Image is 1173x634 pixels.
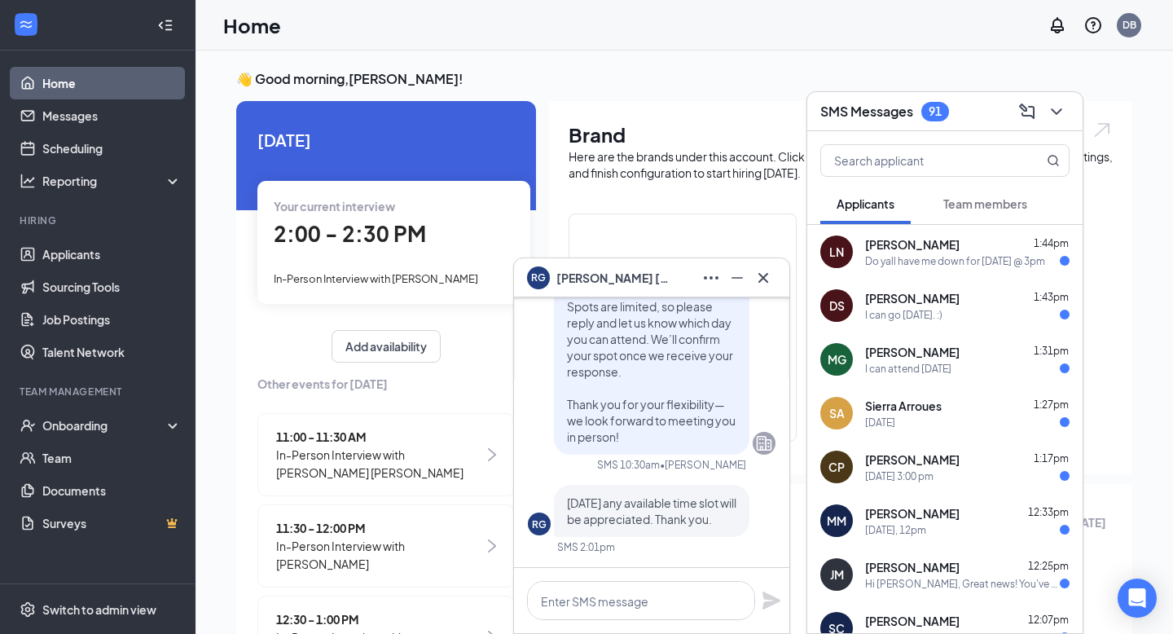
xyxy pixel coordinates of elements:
[753,268,773,288] svg: Cross
[828,459,845,475] div: CP
[157,17,174,33] svg: Collapse
[567,495,736,526] span: [DATE] any available time slot will be appreciated. Thank you.
[42,173,182,189] div: Reporting
[865,559,960,575] span: [PERSON_NAME]
[1048,15,1067,35] svg: Notifications
[865,290,960,306] span: [PERSON_NAME]
[1034,452,1069,464] span: 1:17pm
[865,254,1045,268] div: Do yall have me down for [DATE] @ 3pm
[42,132,182,165] a: Scheduling
[276,428,484,446] span: 11:00 - 11:30 AM
[557,540,615,554] div: SMS 2:01pm
[762,591,781,610] svg: Plane
[1034,345,1069,357] span: 1:31pm
[865,523,926,537] div: [DATE], 12pm
[698,265,724,291] button: Ellipses
[1043,99,1070,125] button: ChevronDown
[829,244,844,260] div: LN
[42,442,182,474] a: Team
[1034,237,1069,249] span: 1:44pm
[1092,121,1113,139] img: open.6027fd2a22e1237b5b06.svg
[42,238,182,271] a: Applicants
[865,344,960,360] span: [PERSON_NAME]
[1028,560,1069,572] span: 12:25pm
[257,127,515,152] span: [DATE]
[929,104,942,118] div: 91
[829,297,845,314] div: DS
[556,269,670,287] span: [PERSON_NAME] [PERSON_NAME]
[830,566,844,583] div: JM
[223,11,281,39] h1: Home
[865,451,960,468] span: [PERSON_NAME]
[274,199,395,214] span: Your current interview
[943,196,1027,211] span: Team members
[1028,506,1069,518] span: 12:33pm
[865,577,1060,591] div: Hi [PERSON_NAME], Great news! You've moved on to the next stage of the application. We have a few...
[42,336,182,368] a: Talent Network
[828,351,846,368] div: MG
[837,196,894,211] span: Applicants
[754,434,774,453] svg: Company
[274,272,478,285] span: In-Person Interview with [PERSON_NAME]
[42,601,156,618] div: Switch to admin view
[42,417,168,434] div: Onboarding
[727,268,747,288] svg: Minimize
[257,375,515,393] span: Other events for [DATE]
[865,236,960,253] span: [PERSON_NAME]
[1047,154,1060,167] svg: MagnifyingGlass
[20,601,36,618] svg: Settings
[42,271,182,303] a: Sourcing Tools
[865,505,960,522] span: [PERSON_NAME]
[701,268,721,288] svg: Ellipses
[332,330,441,363] button: Add availability
[42,303,182,336] a: Job Postings
[42,474,182,507] a: Documents
[1122,18,1136,32] div: DB
[276,519,484,537] span: 11:30 - 12:00 PM
[42,507,182,539] a: SurveysCrown
[597,458,660,472] div: SMS 10:30am
[724,265,750,291] button: Minimize
[20,417,36,434] svg: UserCheck
[42,99,182,132] a: Messages
[532,517,547,531] div: RG
[1014,99,1040,125] button: ComposeMessage
[276,610,484,628] span: 12:30 - 1:00 PM
[20,173,36,189] svg: Analysis
[750,265,776,291] button: Cross
[865,398,942,414] span: Sierra Arroues
[829,405,845,421] div: SA
[20,385,178,398] div: Team Management
[865,469,934,483] div: [DATE] 3:00 pm
[1034,291,1069,303] span: 1:43pm
[569,148,1113,181] div: Here are the brands under this account. Click into a brand to see your locations, managers, job p...
[569,121,1113,148] h1: Brand
[660,458,746,472] span: • [PERSON_NAME]
[276,446,484,482] span: In-Person Interview with [PERSON_NAME] [PERSON_NAME]
[865,416,895,429] div: [DATE]
[1034,398,1069,411] span: 1:27pm
[865,613,960,629] span: [PERSON_NAME]
[1083,15,1103,35] svg: QuestionInfo
[630,241,735,346] img: Chick-fil-A
[236,70,1132,88] h3: 👋 Good morning, [PERSON_NAME] !
[820,103,913,121] h3: SMS Messages
[274,220,426,247] span: 2:00 - 2:30 PM
[42,67,182,99] a: Home
[1047,102,1066,121] svg: ChevronDown
[276,537,484,573] span: In-Person Interview with [PERSON_NAME]
[865,362,951,376] div: I can attend [DATE]
[18,16,34,33] svg: WorkstreamLogo
[821,145,1014,176] input: Search applicant
[1028,614,1069,626] span: 12:07pm
[20,214,178,227] div: Hiring
[1017,102,1037,121] svg: ComposeMessage
[827,513,846,529] div: MM
[1118,579,1157,618] div: Open Intercom Messenger
[865,308,942,322] div: I can go [DATE]. :)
